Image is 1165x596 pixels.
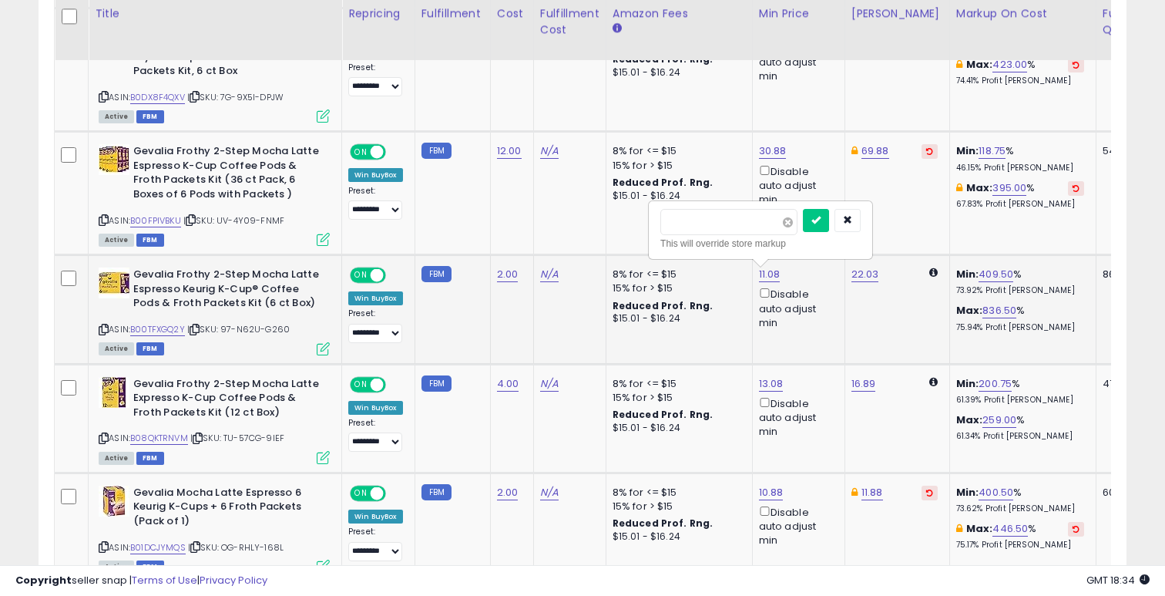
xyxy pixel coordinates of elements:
[99,144,129,175] img: 51BVX6hUOEL._SL40_.jpg
[351,269,371,282] span: ON
[759,5,838,22] div: Min Price
[130,323,185,336] a: B00TFXGQ2Y
[348,527,403,561] div: Preset:
[348,401,403,415] div: Win BuyBox
[15,573,72,588] strong: Copyright
[966,180,993,195] b: Max:
[348,5,408,22] div: Repricing
[348,510,403,524] div: Win BuyBox
[956,395,1084,406] p: 61.39% Profit [PERSON_NAME]
[99,377,129,408] img: 51q3laRAlYS._SL40_.jpg
[956,431,1084,442] p: 61.34% Profit [PERSON_NAME]
[956,268,1084,296] div: %
[351,146,371,159] span: ON
[497,485,519,500] a: 2.00
[348,308,403,343] div: Preset:
[759,267,781,282] a: 11.08
[384,146,408,159] span: OFF
[348,186,403,221] div: Preset:
[348,418,403,453] div: Preset:
[613,377,740,391] div: 8% for <= $15
[956,503,1084,514] p: 73.62% Profit [PERSON_NAME]
[861,143,889,159] a: 69.88
[992,57,1027,72] a: 423.00
[613,281,740,295] div: 15% for > $15
[613,66,740,79] div: $15.01 - $16.24
[613,190,740,203] div: $15.01 - $16.24
[130,541,186,554] a: B01DCJYMQS
[759,39,833,84] div: Disable auto adjust min
[861,485,883,500] a: 11.88
[956,143,979,158] b: Min:
[136,452,164,465] span: FBM
[1103,144,1150,158] div: 54
[956,540,1084,551] p: 75.17% Profit [PERSON_NAME]
[95,5,335,22] div: Title
[99,21,330,121] div: ASIN:
[851,267,879,282] a: 22.03
[613,517,713,530] b: Reduced Prof. Rng.
[613,486,740,500] div: 8% for <= $15
[979,485,1013,500] a: 400.50
[15,574,267,588] div: seller snap | |
[497,143,522,159] a: 12.00
[660,236,861,251] div: This will override store markup
[421,5,484,22] div: Fulfillment
[497,5,527,22] div: Cost
[979,376,1012,392] a: 200.75
[351,487,371,500] span: ON
[982,412,1016,428] a: 259.00
[966,57,993,72] b: Max:
[613,391,740,405] div: 15% for > $15
[540,143,559,159] a: N/A
[982,303,1016,318] a: 836.50
[133,377,321,424] b: Gevalia Frothy 2-Step Mocha Latte Expresso K-Cup Coffee Pods & Froth Packets Kit (12 ct Box)
[956,485,979,500] b: Min:
[1103,5,1156,38] div: Fulfillable Quantity
[384,487,408,500] span: OFF
[99,342,134,355] span: All listings currently available for purchase on Amazon
[190,432,284,444] span: | SKU: TU-57CG-9IEF
[759,395,833,439] div: Disable auto adjust min
[540,376,559,392] a: N/A
[956,285,1084,296] p: 73.92% Profit [PERSON_NAME]
[956,304,1084,332] div: %
[956,522,1084,551] div: %
[99,110,134,123] span: All listings currently available for purchase on Amazon
[132,573,197,588] a: Terms of Use
[979,267,1013,282] a: 409.50
[613,500,740,514] div: 15% for > $15
[956,76,1084,86] p: 74.41% Profit [PERSON_NAME]
[99,268,330,353] div: ASIN:
[540,5,599,38] div: Fulfillment Cost
[956,5,1089,22] div: Markup on Cost
[384,378,408,391] span: OFF
[759,285,833,330] div: Disable auto adjust min
[130,432,188,445] a: B08QKTRNVM
[188,541,284,554] span: | SKU: OG-RHLY-168L
[956,58,1084,86] div: %
[851,5,943,22] div: [PERSON_NAME]
[540,485,559,500] a: N/A
[759,503,833,548] div: Disable auto adjust min
[613,530,740,544] div: $15.01 - $16.24
[956,181,1084,210] div: %
[99,377,330,463] div: ASIN:
[613,408,713,421] b: Reduced Prof. Rng.
[136,342,164,355] span: FBM
[497,267,519,282] a: 2.00
[759,485,784,500] a: 10.88
[613,268,740,281] div: 8% for <= $15
[136,234,164,247] span: FBM
[200,573,267,588] a: Privacy Policy
[421,484,452,500] small: FBM
[956,322,1084,333] p: 75.94% Profit [PERSON_NAME]
[613,422,740,435] div: $15.01 - $16.24
[1103,377,1150,391] div: 47
[992,521,1028,537] a: 446.50
[99,452,134,465] span: All listings currently available for purchase on Amazon
[384,269,408,282] span: OFF
[613,22,622,35] small: Amazon Fees.
[992,180,1026,196] a: 395.00
[966,521,993,536] b: Max:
